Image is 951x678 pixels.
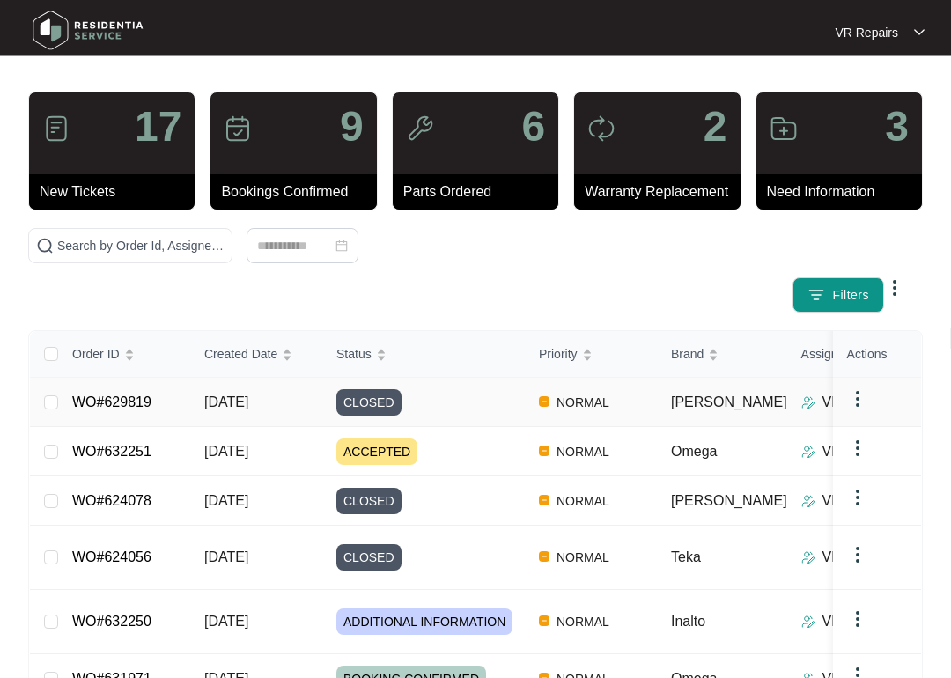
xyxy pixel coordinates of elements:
[72,494,151,509] a: WO#624078
[221,182,376,203] p: Bookings Confirmed
[671,395,787,410] span: [PERSON_NAME]
[58,332,190,379] th: Order ID
[801,446,815,460] img: Assigner Icon
[539,496,549,506] img: Vercel Logo
[847,488,868,509] img: dropdown arrow
[801,495,815,509] img: Assigner Icon
[801,345,852,365] span: Assignee
[822,612,895,633] p: VR Repairs
[336,545,402,571] span: CLOSED
[807,287,825,305] img: filter icon
[671,494,787,509] span: [PERSON_NAME]
[884,278,905,299] img: dropdown arrow
[847,389,868,410] img: dropdown arrow
[792,278,884,313] button: filter iconFilters
[336,489,402,515] span: CLOSED
[406,115,434,144] img: icon
[704,107,727,149] p: 2
[336,390,402,416] span: CLOSED
[914,28,925,37] img: dropdown arrow
[539,446,549,457] img: Vercel Logo
[549,442,616,463] span: NORMAL
[403,182,558,203] p: Parts Ordered
[549,491,616,512] span: NORMAL
[72,615,151,630] a: WO#632250
[539,552,549,563] img: Vercel Logo
[72,345,120,365] span: Order ID
[135,107,181,149] p: 17
[36,238,54,255] img: search-icon
[42,115,70,144] img: icon
[525,332,657,379] th: Priority
[549,548,616,569] span: NORMAL
[204,395,248,410] span: [DATE]
[549,393,616,414] span: NORMAL
[657,332,787,379] th: Brand
[833,332,921,379] th: Actions
[671,445,717,460] span: Omega
[26,4,150,57] img: residentia service logo
[224,115,252,144] img: icon
[549,612,616,633] span: NORMAL
[770,115,798,144] img: icon
[340,107,364,149] p: 9
[521,107,545,149] p: 6
[336,609,512,636] span: ADDITIONAL INFORMATION
[822,548,895,569] p: VR Repairs
[671,615,705,630] span: Inalto
[336,345,372,365] span: Status
[671,550,701,565] span: Teka
[204,494,248,509] span: [DATE]
[847,438,868,460] img: dropdown arrow
[801,615,815,630] img: Assigner Icon
[72,445,151,460] a: WO#632251
[204,445,248,460] span: [DATE]
[835,24,898,41] p: VR Repairs
[539,616,549,627] img: Vercel Logo
[587,115,616,144] img: icon
[57,237,225,256] input: Search by Order Id, Assignee Name, Customer Name, Brand and Model
[539,397,549,408] img: Vercel Logo
[832,287,869,306] span: Filters
[847,545,868,566] img: dropdown arrow
[539,345,578,365] span: Priority
[767,182,922,203] p: Need Information
[322,332,525,379] th: Status
[847,609,868,630] img: dropdown arrow
[671,345,704,365] span: Brand
[204,615,248,630] span: [DATE]
[801,396,815,410] img: Assigner Icon
[585,182,740,203] p: Warranty Replacement
[204,550,248,565] span: [DATE]
[822,491,895,512] p: VR Repairs
[885,107,909,149] p: 3
[72,550,151,565] a: WO#624056
[822,442,895,463] p: VR Repairs
[822,393,895,414] p: VR Repairs
[72,395,151,410] a: WO#629819
[190,332,322,379] th: Created Date
[801,551,815,565] img: Assigner Icon
[336,439,417,466] span: ACCEPTED
[204,345,277,365] span: Created Date
[40,182,195,203] p: New Tickets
